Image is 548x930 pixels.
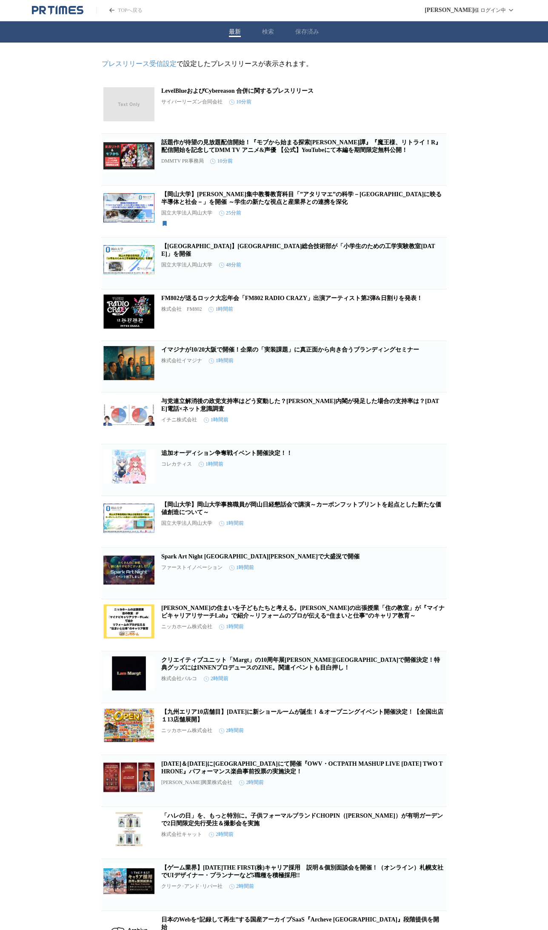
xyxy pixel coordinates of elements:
time: 10分前 [210,157,232,165]
a: [DATE]＆[DATE]に[GEOGRAPHIC_DATA]にて開催『OWV・OCTPATH MASHUP LIVE [DATE] TWO THRONE』パフォーマンス楽曲事前投票の実施決定！ [161,761,443,775]
button: 検索 [262,28,274,36]
p: で設定したプレスリリースが表示されます。 [102,60,446,69]
img: 【岡山大学】夏季集中教養教育科目「”アタリマエ”の科学－スマホに映る半導体と社会－」を開催 ～学生の新たな視点と産業界との連携を深化 [103,191,154,225]
img: 【岡山大学】岡山大学総合技術部が「小学生のための工学実験教室2025」を開催 [103,243,154,277]
a: PR TIMESのトップページはこちら [96,7,143,14]
p: クリーク･アンド･リバー社 [161,883,223,890]
time: 1時間前 [209,357,234,364]
span: [PERSON_NAME] [425,7,474,14]
a: 追加オーディション争奪戦イベント開催決定！！ [161,450,292,456]
p: 国立大学法人岡山大学 [161,520,212,527]
img: 「ハレの日」を、もっと特別に。子供フォーマルブランドCHOPIN（ショパン）が有明ガーデンで2日間限定先行受注＆撮影会を実施 [103,812,154,846]
p: ニッカホーム株式会社 [161,727,212,734]
time: 1時間前 [219,520,244,527]
a: 与党連立解消後の政党支持率はどう変動した？[PERSON_NAME]内閣が発足した場合の支持率は？[DATE]電話×ネット意識調査 [161,398,439,412]
img: 【ゲーム業界】10/31（金）THE FIRST(株)キャリア採用 説明＆個別面談会を開催！（オンライン）札幌支社でUIデザイナー・プランナーなど5職種を積極採用!! [103,864,154,898]
button: 最新 [229,28,241,36]
a: FM802が送るロック大忘年会「FM802 RADIO CRAZY」出演アーティスト第2弾&日割りを発表！ [161,295,422,301]
a: 「ハレの日」を、もっと特別に。子供フォーマルブランドCHOPIN（[PERSON_NAME]）が有明ガーデンで2日間限定先行受注＆撮影会を実施 [161,813,443,827]
a: 【[GEOGRAPHIC_DATA]】[GEOGRAPHIC_DATA]総合技術部が「小学生のための工学実験教室[DATE]」を開催 [161,243,435,257]
time: 2時間前 [209,831,234,838]
a: Spark Art Night [GEOGRAPHIC_DATA][PERSON_NAME]で大盛況で開催 [161,553,360,560]
time: 48分前 [219,261,241,269]
a: 【岡山大学】岡山大学事務職員が岡山日経懇話会で講演～カーボンフットプリントを起点とした新たな価値創造について～ [161,501,441,515]
time: 25分前 [219,209,241,217]
img: 追加オーディション争奪戦イベント開催決定！！ [103,449,154,484]
time: 1時間前 [229,564,254,571]
svg: 保存済み [161,220,168,227]
p: ニッカホーム株式会社 [161,623,212,630]
a: 【ゲーム業界】[DATE]THE FIRST(株)キャリア採用 説明＆個別面談会を開催！（オンライン）札幌支社でUIデザイナー・プランナーなど5職種を積極採用!! [161,864,443,878]
img: 未来の住まいを子どもたちと考える。ニッカホームの出張授業「住の教室」が『マイナビキャリアリサーチLab』で紹介～リフォームのプロが伝える“住まいと仕事”のキャリア教育～ [103,604,154,638]
time: 1時間前 [199,461,223,468]
time: 1時間前 [208,306,233,313]
a: [PERSON_NAME]の住まいを子どもたちと考える。[PERSON_NAME]の出張授業「住の教室」が『マイナビキャリアリサーチLab』で紹介～リフォームのプロが伝える“住まいと仕事”のキャ... [161,605,445,619]
a: クリエイティブユニット「Margt」の10周年展[PERSON_NAME][GEOGRAPHIC_DATA]で開催決定！特典グッズにはINNENプロデュースのZINE。関連イベントも目白押し！ [161,657,440,671]
a: PR TIMESのトップページはこちら [32,5,83,15]
img: 12月13日(土)＆14日に横浜BUNTAIにて開催『OWV・OCTPATH MASHUP LIVE 2025 TWO THRONE』パフォーマンス楽曲事前投票の実施決定！ [103,760,154,794]
time: 2時間前 [219,727,244,734]
img: LevelBlueおよびCybereason 合併に関するプレスリリース [103,87,154,121]
a: イマジナが10/20大阪で開催！企業の「実装課題」に真正面から向き合うブランディングセミナー [161,346,419,353]
button: 保存済み [295,28,319,36]
time: 2時間前 [229,883,254,890]
a: 【九州エリア10店舗目】[DATE]に新ショールームが誕生！＆オープニングイベント開催決定！【全国出店１13店舗展開】 [161,709,443,723]
p: ファーストイノベーション [161,564,223,571]
p: 株式会社キャット [161,831,202,838]
p: イチニ株式会社 [161,416,197,424]
time: 2時間前 [239,779,264,786]
img: 【岡山大学】岡山大学事務職員が岡山日経懇話会で講演～カーボンフットプリントを起点とした新たな価値創造について～ [103,501,154,535]
a: LevelBlueおよびCybereason 合併に関するプレスリリース [161,88,314,94]
img: クリエイティブユニット「Margt」の10周年展渋谷PARCOで開催決定！特典グッズにはINNENプロデュースのZINE。関連イベントも目白押し！ [103,656,154,690]
p: [PERSON_NAME]興業株式会社 [161,779,232,786]
p: コレカティス [161,461,192,468]
time: 2時間前 [204,675,228,682]
img: 話題作が待望の見放題配信開始！『モブから始まる探索英雄譚』『魔王様、リトライ！R』配信開始を記念してDMM TV アニメ&声優 【公式】YouTubeにて本編を期間限定無料公開！ [103,139,154,173]
p: 株式会社パルコ [161,675,197,682]
p: 株式会社 FM802 [161,306,202,313]
img: 【九州エリア10店舗目】10月18日に新ショールームが誕生！＆オープニングイベント開催決定！【全国出店１13店舗展開】 [103,708,154,742]
a: プレスリリース受信設定 [102,60,177,67]
img: イマジナが10/20大阪で開催！企業の「実装課題」に真正面から向き合うブランディングセミナー [103,346,154,380]
p: 国立大学法人岡山大学 [161,261,212,269]
a: 【岡山大学】[PERSON_NAME]集中教養教育科目「”アタリマエ”の科学－[GEOGRAPHIC_DATA]に映る半導体と社会－」を開催 ～学生の新たな視点と産業界との連携を深化 [161,191,442,205]
p: サイバーリーズン合同会社 [161,98,223,106]
p: 株式会社イマジナ [161,357,202,364]
time: 1時間前 [204,416,228,424]
img: Spark Art Night 淡路島SAKIAで大盛況で開催 [103,553,154,587]
p: DMMTV PR事務局 [161,157,203,165]
time: 10分前 [229,98,251,106]
p: 国立大学法人岡山大学 [161,209,212,217]
img: 与党連立解消後の政党支持率はどう変動した？高市内閣が発足した場合の支持率は？2025年10月電話×ネット意識調査 [103,398,154,432]
img: FM802が送るロック大忘年会「FM802 RADIO CRAZY」出演アーティスト第2弾&日割りを発表！ [103,295,154,329]
a: 話題作が待望の見放題配信開始！『モブから始まる探索[PERSON_NAME]譚』『魔王様、リトライ！R』配信開始を記念してDMM TV アニメ&声優 【公式】YouTubeにて本編を期間限定無料公開！ [161,139,441,153]
time: 1時間前 [219,623,244,630]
